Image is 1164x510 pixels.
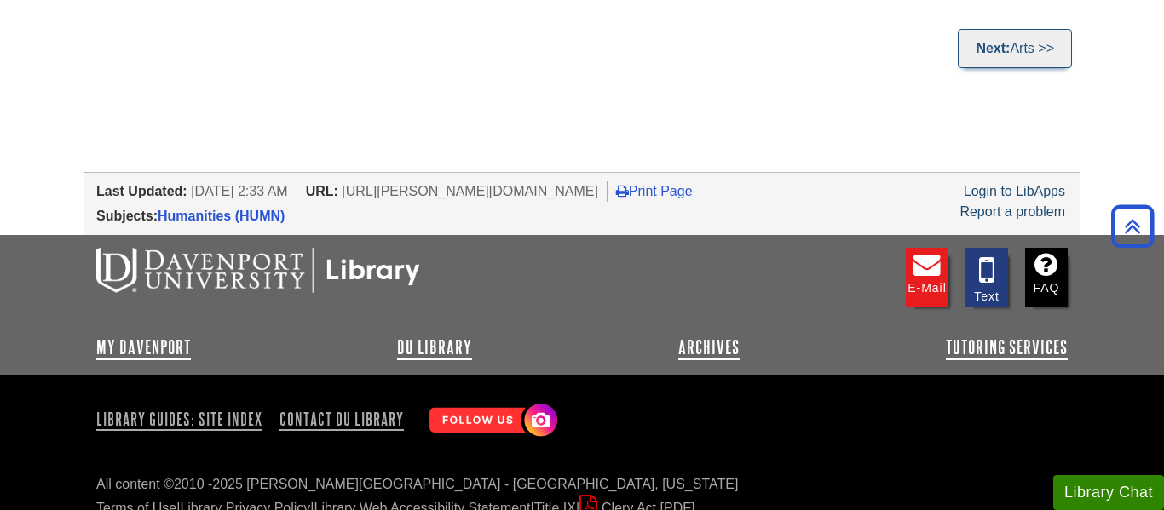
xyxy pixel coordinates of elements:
[616,184,629,198] i: Print Page
[96,248,420,292] img: DU Libraries
[965,248,1008,307] a: Text
[421,397,562,445] img: Follow Us! Instagram
[342,184,598,198] span: [URL][PERSON_NAME][DOMAIN_NAME]
[306,184,338,198] span: URL:
[96,209,158,223] span: Subjects:
[96,184,187,198] span: Last Updated:
[158,209,285,223] a: Humanities (HUMN)
[678,337,740,358] a: Archives
[1053,475,1164,510] button: Library Chat
[1025,248,1068,307] a: FAQ
[946,337,1068,358] a: Tutoring Services
[191,184,288,198] span: [DATE] 2:33 AM
[958,29,1072,68] a: Next:Arts >>
[616,184,693,198] a: Print Page
[273,404,411,433] a: Contact DU Library
[964,184,1065,198] a: Login to LibApps
[976,41,1010,55] strong: Next:
[96,337,191,358] a: My Davenport
[959,204,1065,219] a: Report a problem
[96,404,269,433] a: Library Guides: Site Index
[397,337,472,358] a: DU Library
[906,248,948,307] a: E-mail
[1105,215,1160,238] a: Back to Top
